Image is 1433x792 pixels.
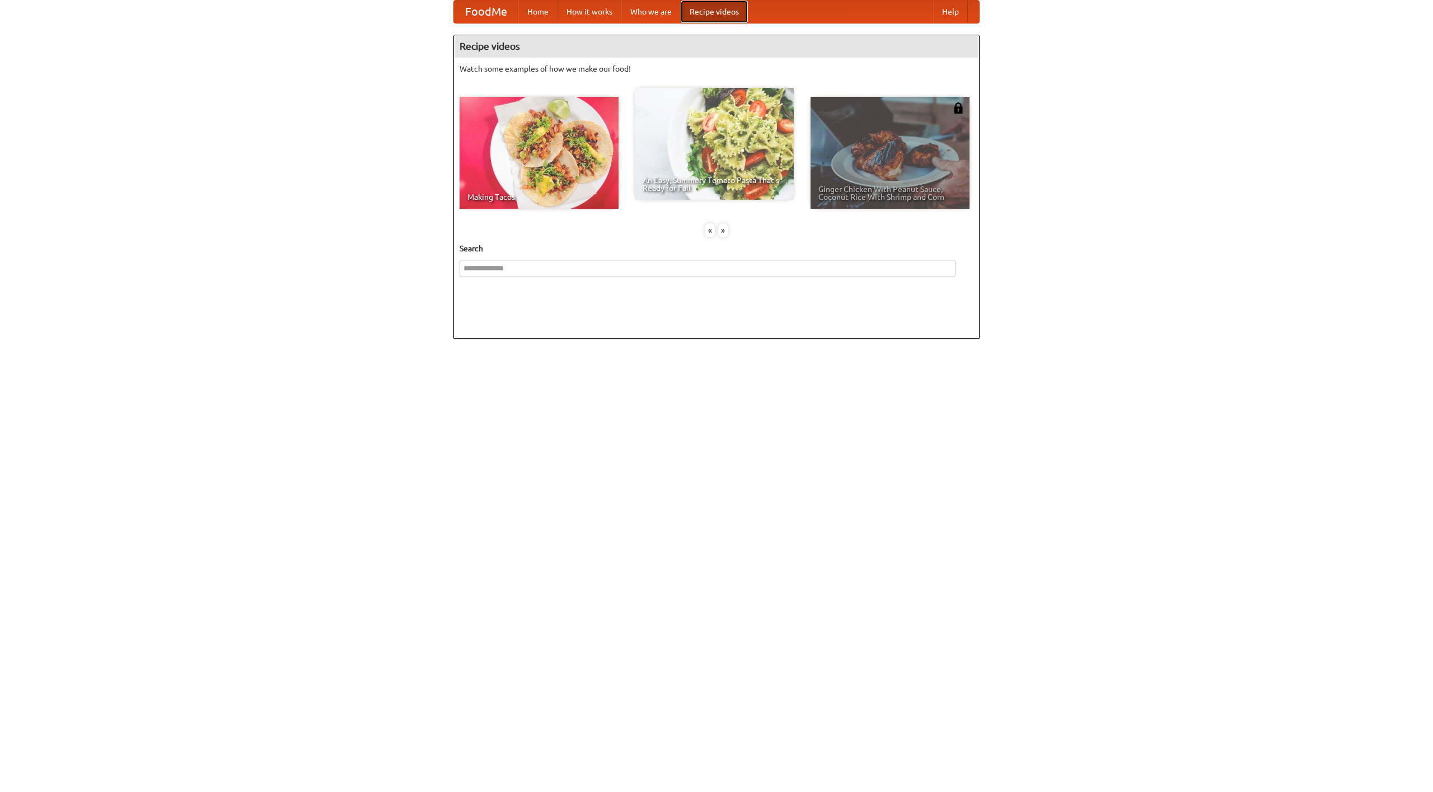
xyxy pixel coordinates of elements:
div: » [718,223,728,237]
h5: Search [460,243,973,254]
a: How it works [558,1,621,23]
a: FoodMe [454,1,518,23]
a: Recipe videos [681,1,748,23]
h4: Recipe videos [454,35,979,58]
a: Help [933,1,968,23]
div: « [705,223,715,237]
span: Making Tacos [467,193,611,201]
span: An Easy, Summery Tomato Pasta That's Ready for Fall [643,176,786,192]
a: Home [518,1,558,23]
img: 483408.png [953,102,964,114]
a: Making Tacos [460,97,619,209]
p: Watch some examples of how we make our food! [460,63,973,74]
a: Who we are [621,1,681,23]
a: An Easy, Summery Tomato Pasta That's Ready for Fall [635,88,794,200]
